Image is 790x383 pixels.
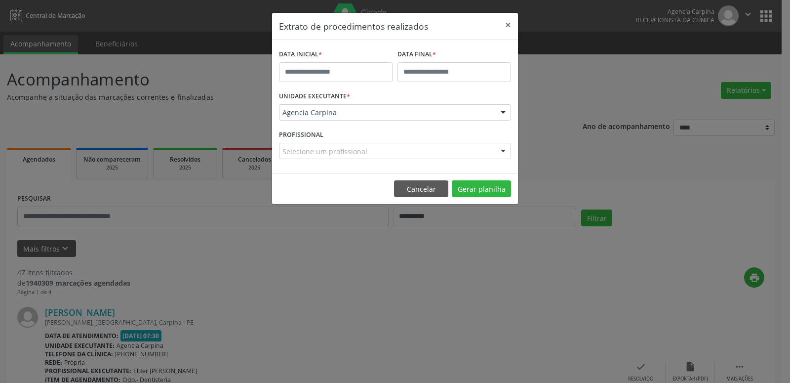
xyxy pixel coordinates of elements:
[498,13,518,37] button: Close
[279,89,350,104] label: UNIDADE EXECUTANTE
[397,47,436,62] label: DATA FINAL
[282,146,367,157] span: Selecione um profissional
[279,128,323,143] label: PROFISSIONAL
[282,108,491,118] span: Agencia Carpina
[279,20,428,33] h5: Extrato de procedimentos realizados
[279,47,322,62] label: DATA INICIAL
[452,180,511,197] button: Gerar planilha
[394,180,448,197] button: Cancelar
